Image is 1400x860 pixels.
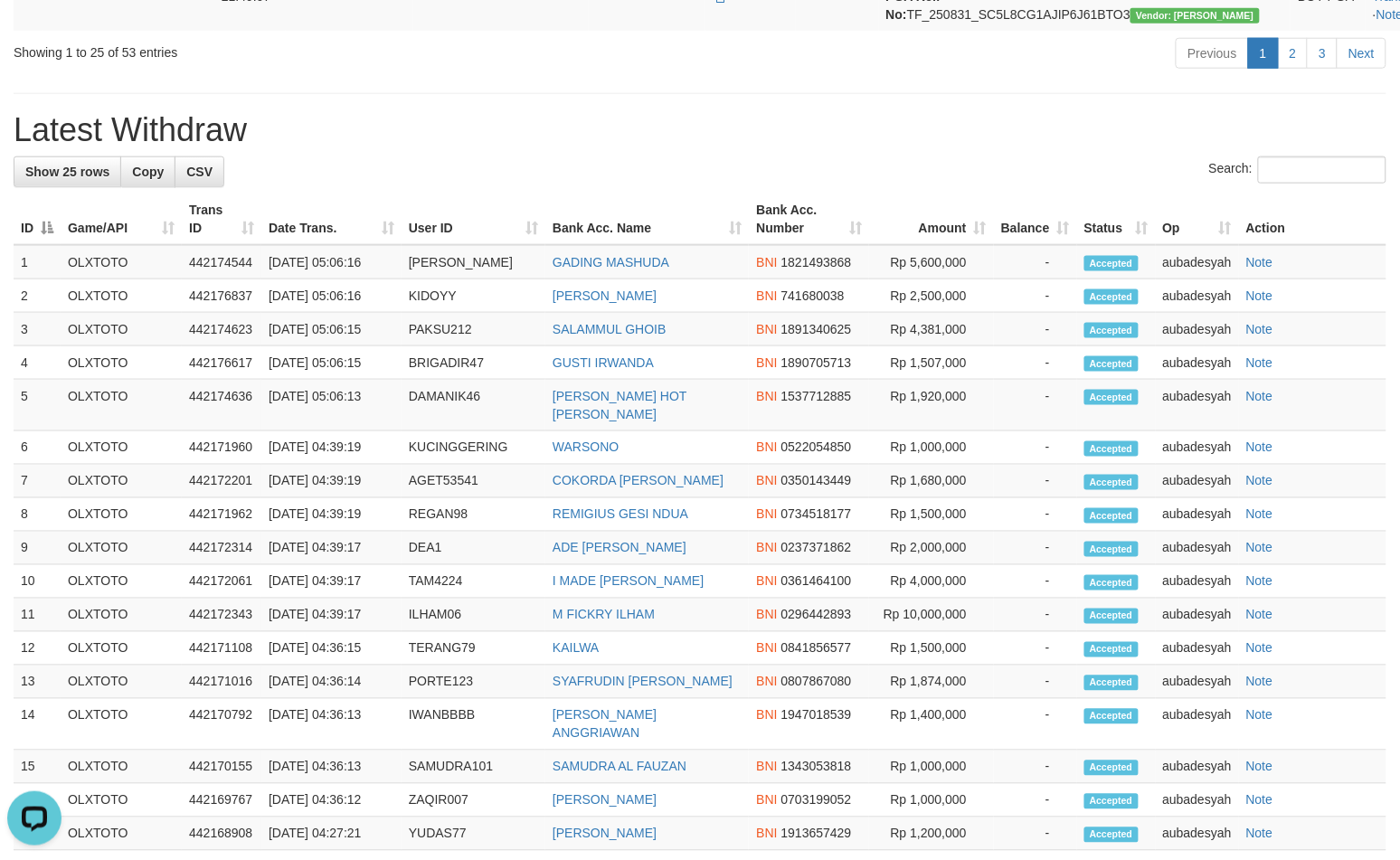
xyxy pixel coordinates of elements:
[186,165,213,179] span: CSV
[182,699,261,751] td: 442170792
[14,380,61,431] td: 5
[553,322,667,336] a: SALAMMUL GHOIB
[182,632,261,666] td: 442171108
[1084,575,1139,591] span: Accepted
[261,431,402,465] td: [DATE] 04:39:19
[61,380,182,431] td: OLXTOTO
[781,541,852,555] span: Copy 0237371862 to clipboard
[402,431,545,465] td: KUCINGGERING
[61,498,182,532] td: OLXTOTO
[1246,827,1273,841] a: Note
[182,751,261,784] td: 442170155
[553,675,733,689] a: SYAFRUDIN [PERSON_NAME]
[869,346,993,380] td: Rp 1,507,000
[781,440,852,455] span: Copy 0522054850 to clipboard
[7,7,61,61] button: Open LiveChat chat widget
[781,507,852,522] span: Copy 0734518177 to clipboard
[1337,38,1386,69] a: Next
[402,751,545,784] td: SAMUDRA101
[553,574,704,589] a: I MADE [PERSON_NAME]
[14,346,61,380] td: 4
[756,255,777,269] span: BNI
[869,279,993,313] td: Rp 2,500,000
[1156,817,1239,851] td: aubadesyah
[14,498,61,532] td: 8
[553,708,657,741] a: [PERSON_NAME] ANGGRIAWAN
[1246,322,1273,336] a: Note
[1077,194,1156,245] th: Status: activate to sort column ascending
[781,760,852,774] span: Copy 1343053818 to clipboard
[756,474,777,488] span: BNI
[1156,313,1239,346] td: aubadesyah
[1278,38,1309,69] a: 2
[1248,38,1279,69] a: 1
[402,532,545,565] td: DEA1
[869,431,993,465] td: Rp 1,000,000
[994,532,1077,565] td: -
[14,632,61,666] td: 12
[756,608,777,622] span: BNI
[1209,156,1386,184] label: Search:
[402,599,545,632] td: ILHAM06
[1246,641,1273,656] a: Note
[756,322,777,336] span: BNI
[1246,708,1273,723] a: Note
[1156,245,1239,279] td: aubadesyah
[61,699,182,751] td: OLXTOTO
[553,507,688,522] a: REMIGIUS GESI NDUA
[994,784,1077,817] td: -
[756,641,777,656] span: BNI
[182,532,261,565] td: 442172314
[1156,632,1239,666] td: aubadesyah
[1084,827,1139,843] span: Accepted
[14,36,570,61] div: Showing 1 to 25 of 53 entries
[261,313,402,346] td: [DATE] 05:06:15
[182,279,261,313] td: 442176837
[994,817,1077,851] td: -
[1156,346,1239,380] td: aubadesyah
[869,194,993,245] th: Amount: activate to sort column ascending
[994,565,1077,599] td: -
[14,465,61,498] td: 7
[756,760,777,774] span: BNI
[1258,156,1386,184] input: Search:
[261,565,402,599] td: [DATE] 04:39:17
[182,380,261,431] td: 442174636
[261,465,402,498] td: [DATE] 04:39:19
[553,355,654,370] a: GUSTI IRWANDA
[1156,380,1239,431] td: aubadesyah
[402,380,545,431] td: DAMANIK46
[1156,565,1239,599] td: aubadesyah
[14,194,61,245] th: ID: activate to sort column descending
[756,355,777,370] span: BNI
[120,156,175,187] a: Copy
[1246,793,1273,808] a: Note
[781,474,852,488] span: Copy 0350143449 to clipboard
[182,313,261,346] td: 442174623
[182,431,261,465] td: 442171960
[402,194,545,245] th: User ID: activate to sort column ascending
[994,498,1077,532] td: -
[1084,256,1139,271] span: Accepted
[994,431,1077,465] td: -
[1084,709,1139,724] span: Accepted
[61,632,182,666] td: OLXTOTO
[756,389,777,403] span: BNI
[781,355,852,370] span: Copy 1890705713 to clipboard
[402,279,545,313] td: KIDOYY
[749,194,869,245] th: Bank Acc. Number: activate to sort column ascending
[1156,279,1239,313] td: aubadesyah
[25,165,109,179] span: Show 25 rows
[869,465,993,498] td: Rp 1,680,000
[261,498,402,532] td: [DATE] 04:39:19
[1156,751,1239,784] td: aubadesyah
[756,541,777,555] span: BNI
[994,194,1077,245] th: Balance: activate to sort column ascending
[1156,431,1239,465] td: aubadesyah
[1246,255,1273,269] a: Note
[14,751,61,784] td: 15
[1084,323,1139,338] span: Accepted
[869,632,993,666] td: Rp 1,500,000
[402,346,545,380] td: BRIGADIR47
[61,666,182,699] td: OLXTOTO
